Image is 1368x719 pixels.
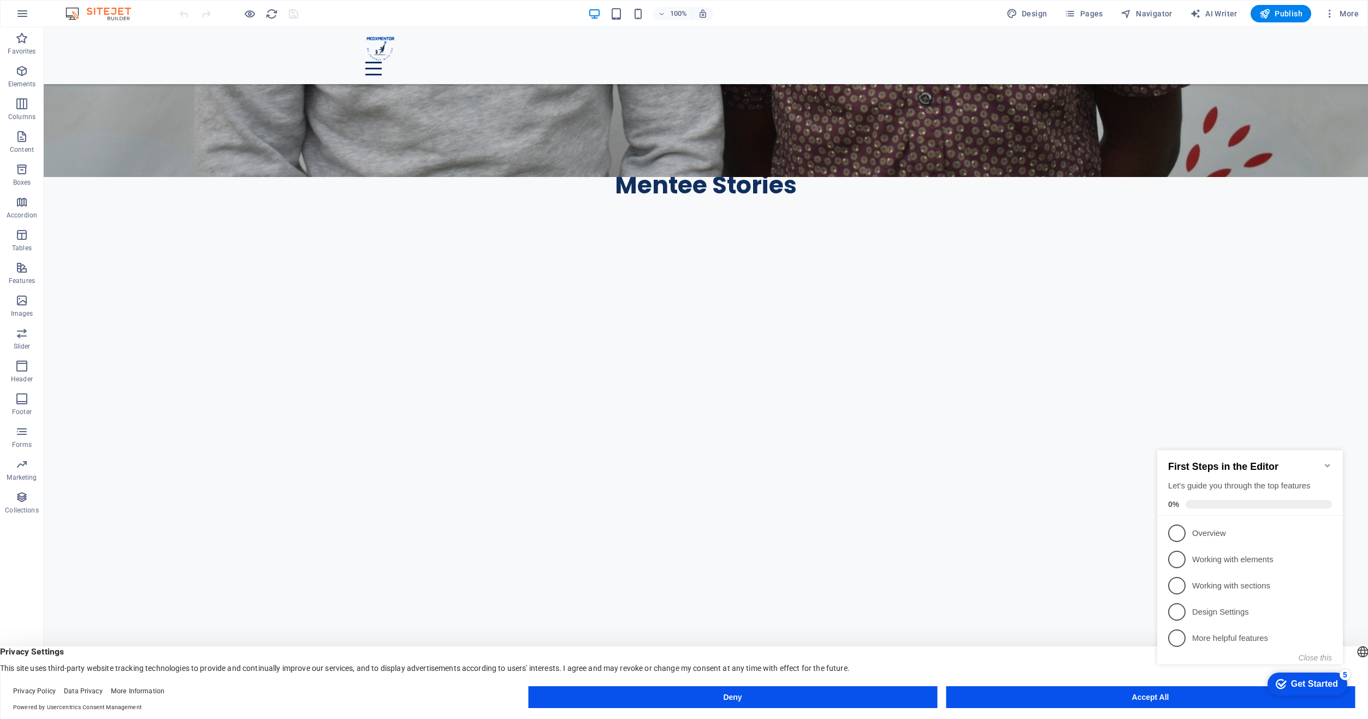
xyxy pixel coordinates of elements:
div: 5 [187,235,198,246]
p: Working with sections [39,146,170,157]
p: Accordion [7,211,37,220]
p: Design Settings [39,172,170,184]
p: Forms [12,440,32,449]
div: Let's guide you through the top features [15,46,179,57]
div: Minimize checklist [170,27,179,36]
button: AI Writer [1186,5,1242,22]
span: 0% [15,66,33,74]
p: Collections [5,506,38,515]
li: Overview [4,86,190,112]
div: Get Started 5 items remaining, 0% complete [115,238,194,261]
p: Elements [8,80,36,89]
p: Favorites [8,47,35,56]
p: Content [10,145,34,154]
button: Design [1002,5,1052,22]
p: Marketing [7,473,37,482]
i: On resize automatically adjust zoom level to fit chosen device. [698,9,708,19]
p: Working with elements [39,120,170,131]
img: Editor Logo [63,7,145,20]
button: Publish [1251,5,1311,22]
p: Features [9,276,35,285]
button: Navigator [1116,5,1177,22]
span: Design [1006,8,1047,19]
p: Header [11,375,33,384]
p: Footer [12,408,32,416]
span: AI Writer [1190,8,1237,19]
i: Reload page [265,8,278,20]
span: Publish [1259,8,1302,19]
button: 100% [653,7,692,20]
button: Click here to leave preview mode and continue editing [243,7,256,20]
button: reload [265,7,278,20]
span: Navigator [1121,8,1172,19]
h6: 100% [670,7,687,20]
p: Overview [39,93,170,105]
span: More [1324,8,1359,19]
p: More helpful features [39,198,170,210]
div: Get Started [138,245,185,255]
li: More helpful features [4,191,190,217]
p: Columns [8,113,35,121]
li: Working with elements [4,112,190,138]
h2: First Steps in the Editor [15,27,179,38]
p: Slider [14,342,31,351]
li: Design Settings [4,164,190,191]
p: Tables [12,244,32,252]
li: Working with sections [4,138,190,164]
span: Pages [1064,8,1103,19]
p: Boxes [13,178,31,187]
button: Pages [1060,5,1107,22]
button: More [1320,5,1363,22]
button: Close this [146,219,179,228]
p: Images [11,309,33,318]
